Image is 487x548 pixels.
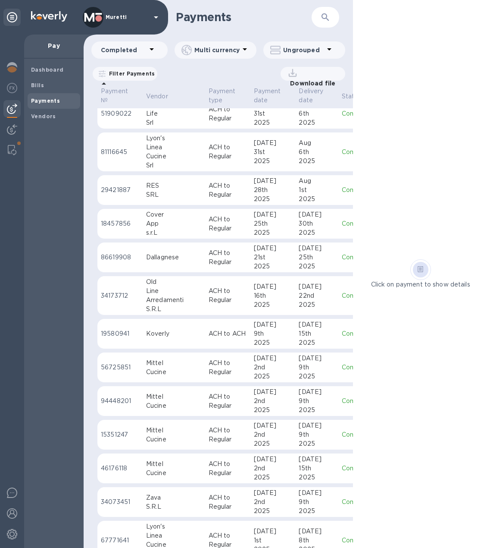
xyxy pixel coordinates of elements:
p: 34073451 [101,498,139,507]
div: s.r.L [146,228,202,237]
div: 2025 [299,439,334,448]
p: ACH to ACH [209,329,247,338]
div: 2025 [254,300,292,309]
div: 2025 [299,300,334,309]
div: 2025 [299,507,334,516]
div: 2025 [299,406,334,415]
div: Koverly [146,329,202,338]
p: 94448201 [101,397,139,406]
div: [DATE] [254,455,292,464]
div: Old [146,277,202,287]
p: 86619908 [101,253,139,262]
p: Completed [342,109,375,118]
p: ACH to Regular [209,287,247,305]
p: Delivery date [299,87,323,105]
div: [DATE] [299,527,334,536]
div: 25th [299,253,334,262]
div: [DATE] [299,387,334,397]
div: 2025 [299,118,334,127]
span: Payment № [101,87,139,105]
div: S.R.L [146,305,202,314]
div: 2025 [299,228,334,237]
div: 2025 [254,262,292,271]
div: Mittel [146,359,202,368]
p: Vendor [146,92,168,101]
div: 2nd [254,498,292,507]
div: 2025 [299,473,334,482]
b: Bills [31,82,44,88]
div: 2025 [254,338,292,347]
div: [DATE] [254,282,292,291]
img: Logo [31,11,67,22]
p: ACH to Regular [209,215,247,233]
p: 67771641 [101,536,139,545]
p: Ungrouped [283,46,324,54]
p: ACH to Regular [209,249,247,267]
p: ACH to Regular [209,493,247,511]
div: 2025 [299,372,334,381]
p: Completed [101,46,147,54]
div: RES [146,181,202,190]
div: Mittel [146,426,202,435]
p: Multi currency [194,46,240,54]
div: [DATE] [299,244,334,253]
div: Cover [146,210,202,219]
div: 2025 [254,439,292,448]
div: 2025 [254,195,292,204]
div: 2025 [254,118,292,127]
div: 2025 [254,507,292,516]
p: Payment date [254,87,281,105]
div: [DATE] [254,139,292,148]
div: [DATE] [299,320,334,329]
p: 15351247 [101,430,139,439]
div: Unpin categories [3,9,21,26]
div: [DATE] [254,320,292,329]
div: 2nd [254,363,292,372]
p: Download file [287,79,335,88]
div: Lyon's [146,522,202,531]
div: Aug [299,176,334,186]
div: 31st [254,109,292,118]
div: Srl [146,118,202,127]
b: Payments [31,98,60,104]
div: 6th [299,148,334,157]
div: 15th [299,464,334,473]
div: Cucine [146,469,202,478]
div: S.R.L [146,502,202,511]
p: Completed [342,219,375,228]
p: Completed [342,253,375,262]
div: [DATE] [299,210,334,219]
div: 25th [254,219,292,228]
p: 19580941 [101,329,139,338]
div: Srl [146,161,202,170]
p: Payment type [209,87,236,105]
p: Completed [342,498,375,507]
div: 2nd [254,464,292,473]
div: 2025 [299,338,334,347]
div: Mittel [146,392,202,401]
div: 1st [254,536,292,545]
p: Muretti [106,14,149,20]
div: Aug [299,139,334,148]
div: 8th [299,536,334,545]
div: 2025 [254,473,292,482]
p: ACH to Regular [209,143,247,161]
div: Line [146,287,202,296]
b: Vendors [31,113,56,120]
span: Payment type [209,87,247,105]
div: 2025 [254,406,292,415]
p: Completed [342,536,375,545]
div: [DATE] [299,282,334,291]
div: 2025 [254,228,292,237]
div: Life [146,109,202,118]
div: Dallagnese [146,253,202,262]
div: 2025 [299,195,334,204]
div: [DATE] [299,488,334,498]
div: 2025 [299,262,334,271]
p: 29421887 [101,186,139,195]
p: 18457856 [101,219,139,228]
div: 1st [299,186,334,195]
div: [DATE] [254,387,292,397]
div: SRL [146,190,202,199]
span: Status [342,92,372,101]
